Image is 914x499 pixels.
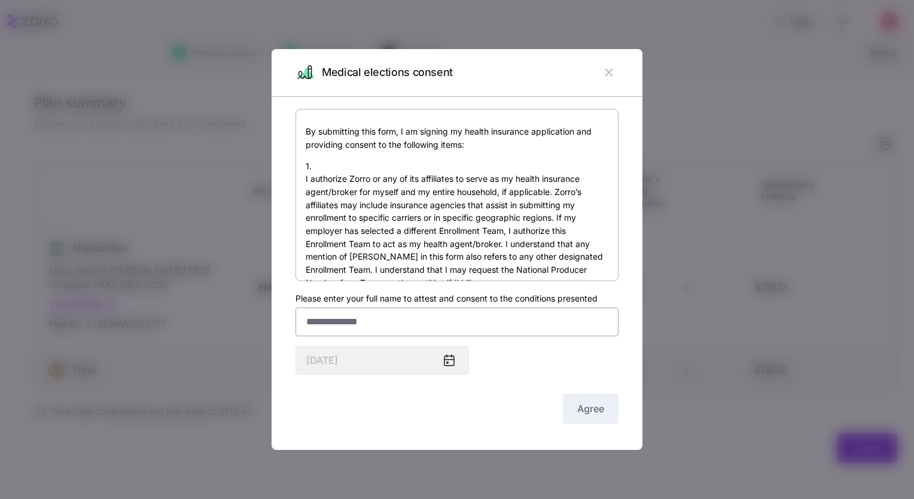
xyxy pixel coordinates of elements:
[295,346,469,375] input: MM/DD/YYYY
[563,394,619,424] button: Agree
[322,64,453,81] span: Medical elections consent
[306,125,608,151] p: By submitting this form, I am signing my health insurance application and providing consent to th...
[295,292,598,305] label: Please enter your full name to attest and consent to the conditions presented
[306,160,608,290] p: 1. I authorize Zorro or any of its affiliates to serve as my health insurance agent/broker for my...
[577,401,604,416] span: Agree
